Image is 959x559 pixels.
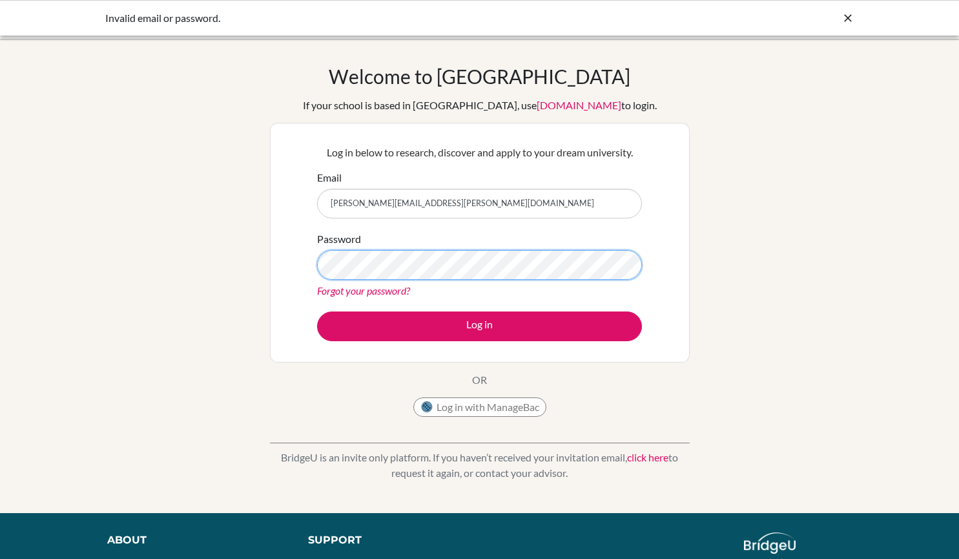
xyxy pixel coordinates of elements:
[317,145,642,160] p: Log in below to research, discover and apply to your dream university.
[317,311,642,341] button: Log in
[107,533,279,548] div: About
[308,533,466,548] div: Support
[413,397,546,417] button: Log in with ManageBac
[744,533,796,554] img: logo_white@2x-f4f0deed5e89b7ecb1c2cc34c3e3d731f90f0f143d5ea2071677605dd97b5244.png
[317,170,342,185] label: Email
[303,98,657,113] div: If your school is based in [GEOGRAPHIC_DATA], use to login.
[317,231,361,247] label: Password
[329,65,630,88] h1: Welcome to [GEOGRAPHIC_DATA]
[537,99,621,111] a: [DOMAIN_NAME]
[317,284,410,297] a: Forgot your password?
[105,10,661,26] div: Invalid email or password.
[270,450,690,481] p: BridgeU is an invite only platform. If you haven’t received your invitation email, to request it ...
[627,451,668,463] a: click here
[472,372,487,388] p: OR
